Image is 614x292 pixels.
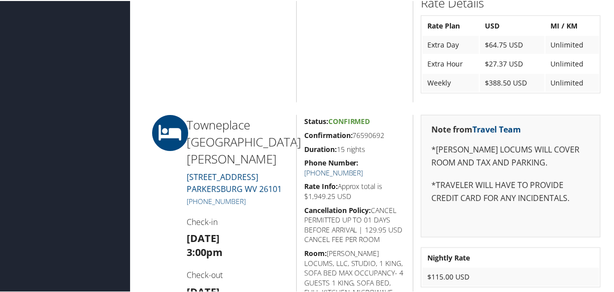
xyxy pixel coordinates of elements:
td: $115.00 USD [422,267,599,285]
th: Nightly Rate [422,248,599,266]
strong: Room: [304,247,327,257]
p: *TRAVELER WILL HAVE TO PROVIDE CREDIT CARD FOR ANY INCIDENTALS. [431,178,590,203]
strong: [DATE] [187,230,220,244]
strong: Status: [304,115,328,125]
strong: Confirmation: [304,129,353,139]
strong: Phone Number: [304,157,359,166]
h5: 15 nights [304,143,406,153]
a: [PHONE_NUMBER] [304,167,363,176]
td: $64.75 USD [480,35,544,53]
a: Travel Team [472,123,521,134]
td: Extra Hour [422,54,479,72]
strong: Rate Info: [304,180,338,190]
a: [PHONE_NUMBER] [187,195,246,205]
h5: 76590692 [304,129,406,139]
td: Unlimited [545,54,599,72]
td: Extra Day [422,35,479,53]
td: Unlimited [545,73,599,91]
h2: Towneplace [GEOGRAPHIC_DATA][PERSON_NAME] [187,115,289,166]
h5: Approx total is $1,949.25 USD [304,180,406,200]
th: USD [480,16,544,34]
td: $388.50 USD [480,73,544,91]
strong: Duration: [304,143,337,153]
span: Confirmed [328,115,370,125]
h5: CANCEL PERMITTED UP TO 01 DAYS BEFORE ARRIVAL | 129.95 USD CANCEL FEE PER ROOM [304,204,406,243]
strong: 3:00pm [187,244,223,258]
h4: Check-out [187,268,289,279]
p: *[PERSON_NAME] LOCUMS WILL COVER ROOM AND TAX AND PARKING. [431,142,590,168]
td: Weekly [422,73,479,91]
td: Unlimited [545,35,599,53]
strong: Cancellation Policy: [304,204,371,214]
th: MI / KM [545,16,599,34]
a: [STREET_ADDRESS]PARKERSBURG WV 26101 [187,170,282,193]
td: $27.37 USD [480,54,544,72]
th: Rate Plan [422,16,479,34]
strong: Note from [431,123,521,134]
h4: Check-in [187,215,289,226]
